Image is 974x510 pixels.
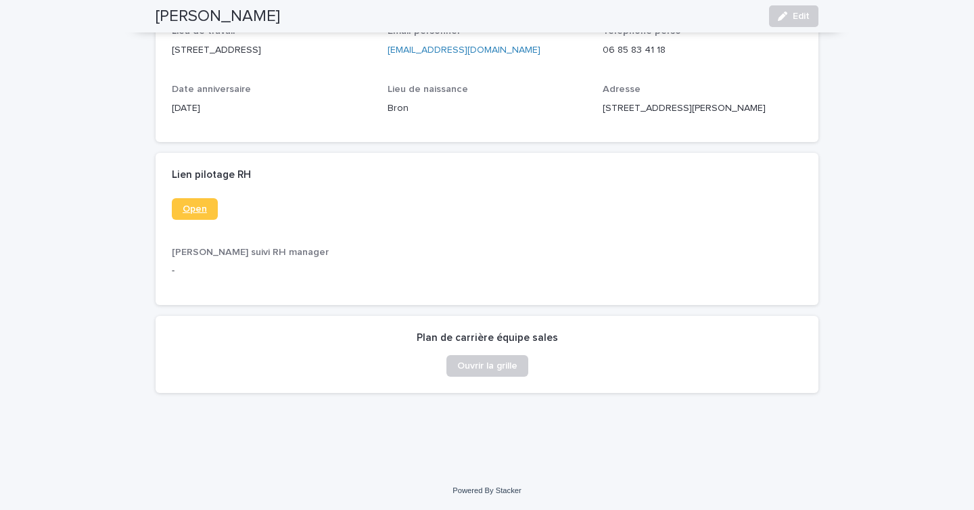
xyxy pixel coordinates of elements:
span: Lieu de naissance [388,85,468,94]
button: Edit [769,5,818,27]
p: [STREET_ADDRESS][PERSON_NAME] [603,101,802,116]
span: Ouvrir la grille [457,361,517,371]
h2: [PERSON_NAME] [156,7,280,26]
a: [EMAIL_ADDRESS][DOMAIN_NAME] [388,45,540,55]
p: Bron [388,101,587,116]
span: Open [183,204,207,214]
a: Ouvrir la grille [446,355,528,377]
h2: Lien pilotage RH [172,169,251,181]
span: [PERSON_NAME] suivi RH manager [172,248,329,257]
a: Open [172,198,218,220]
span: Edit [793,11,810,21]
h2: Plan de carrière équipe sales [417,332,558,344]
span: Date anniversaire [172,85,251,94]
p: - [172,264,802,278]
a: Powered By Stacker [453,486,521,494]
p: [DATE] [172,101,371,116]
span: Adresse [603,85,641,94]
p: [STREET_ADDRESS] [172,43,371,57]
a: 06 85 83 41 18 [603,45,666,55]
